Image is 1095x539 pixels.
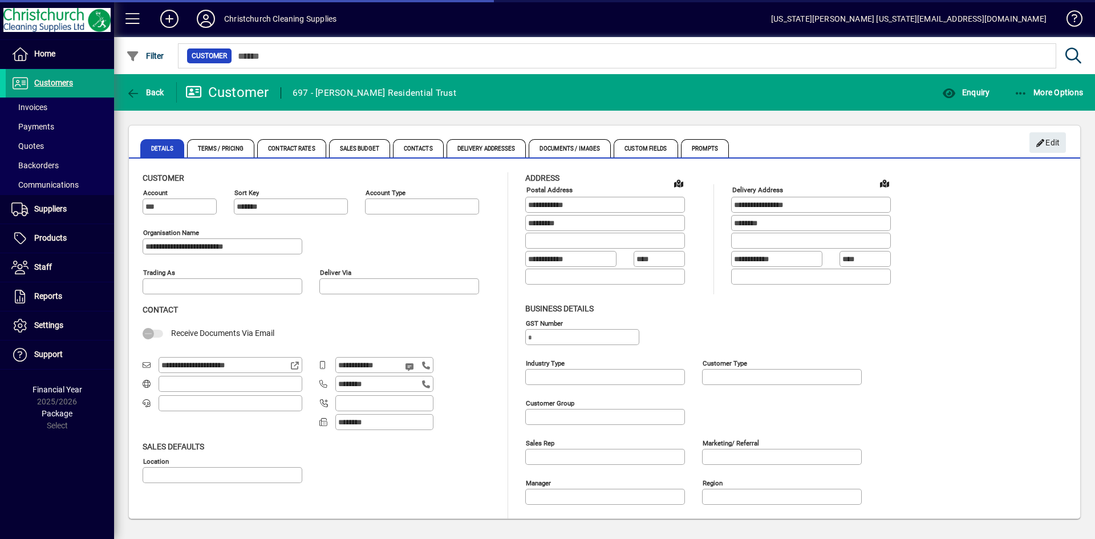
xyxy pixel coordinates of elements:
a: Knowledge Base [1058,2,1081,39]
span: Contract Rates [257,139,326,157]
span: Custom Fields [614,139,678,157]
mat-label: Account [143,189,168,197]
div: [US_STATE][PERSON_NAME] [US_STATE][EMAIL_ADDRESS][DOMAIN_NAME] [771,10,1047,28]
mat-label: Account Type [366,189,405,197]
a: View on map [670,174,688,192]
app-page-header-button: Back [114,82,177,103]
span: Home [34,49,55,58]
mat-label: Deliver via [320,269,351,277]
span: Contact [143,305,178,314]
a: Backorders [6,156,114,175]
span: Documents / Images [529,139,611,157]
mat-label: Manager [526,479,551,487]
mat-label: Sort key [234,189,259,197]
span: Contacts [393,139,444,157]
span: Terms / Pricing [187,139,255,157]
span: Enquiry [942,88,989,97]
a: Communications [6,175,114,194]
mat-label: Organisation name [143,229,199,237]
mat-label: Trading as [143,269,175,277]
mat-label: Industry type [526,359,565,367]
span: Financial Year [33,385,82,394]
span: Quotes [11,141,44,151]
span: Backorders [11,161,59,170]
span: Package [42,409,72,418]
button: Add [151,9,188,29]
span: Edit [1036,133,1060,152]
span: Sales Budget [329,139,390,157]
mat-label: Customer group [526,399,574,407]
span: More Options [1014,88,1084,97]
a: Invoices [6,98,114,117]
div: 697 - [PERSON_NAME] Residential Trust [293,84,456,102]
span: Address [525,173,559,183]
a: Home [6,40,114,68]
span: Communications [11,180,79,189]
a: Payments [6,117,114,136]
div: Customer [185,83,269,102]
span: Delivery Addresses [447,139,526,157]
mat-label: Customer type [703,359,747,367]
button: Edit [1029,132,1066,153]
span: Staff [34,262,52,271]
mat-label: Sales rep [526,439,554,447]
span: Payments [11,122,54,131]
a: Products [6,224,114,253]
a: Quotes [6,136,114,156]
button: Profile [188,9,224,29]
span: Details [140,139,184,157]
span: Invoices [11,103,47,112]
a: Support [6,341,114,369]
span: Filter [126,51,164,60]
button: Send SMS [397,353,424,380]
div: Christchurch Cleaning Supplies [224,10,336,28]
span: Customer [192,50,227,62]
mat-label: Region [703,479,723,487]
a: Settings [6,311,114,340]
button: More Options [1011,82,1086,103]
mat-label: Location [143,457,169,465]
span: Support [34,350,63,359]
span: Business details [525,304,594,313]
span: Customers [34,78,73,87]
a: Staff [6,253,114,282]
button: Filter [123,46,167,66]
a: Suppliers [6,195,114,224]
span: Receive Documents Via Email [171,329,274,338]
button: Enquiry [939,82,992,103]
span: Products [34,233,67,242]
a: Reports [6,282,114,311]
span: Back [126,88,164,97]
button: Back [123,82,167,103]
a: View on map [875,174,894,192]
mat-label: Marketing/ Referral [703,439,759,447]
span: Settings [34,321,63,330]
span: Suppliers [34,204,67,213]
span: Customer [143,173,184,183]
span: Prompts [681,139,729,157]
span: Sales defaults [143,442,204,451]
mat-label: GST Number [526,319,563,327]
span: Reports [34,291,62,301]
